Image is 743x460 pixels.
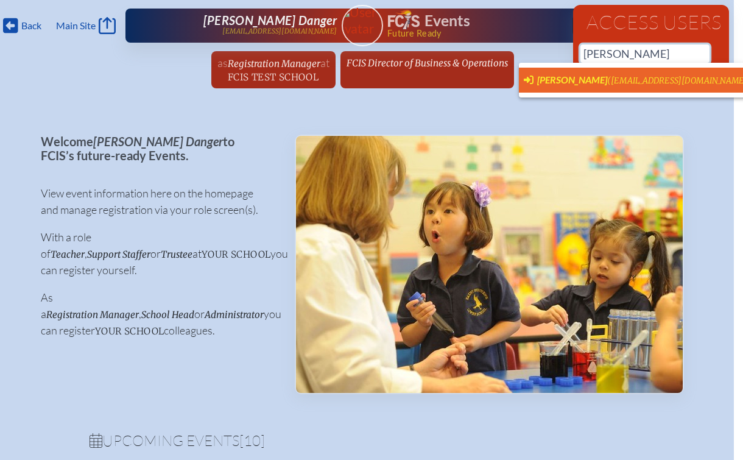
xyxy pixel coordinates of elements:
img: Events [296,136,683,393]
span: School Head [141,309,194,320]
span: Administrator [205,309,264,320]
span: Registration Manager [228,58,320,69]
div: FCIS Events — Future ready [388,10,560,38]
img: User Avatar [336,4,388,37]
a: Main Site [56,17,116,34]
p: With a role of , or at you can register yourself. [41,229,275,278]
span: [PERSON_NAME] [537,74,607,85]
input: Person’s name or email [580,44,710,63]
span: Trustee [161,249,192,260]
p: [EMAIL_ADDRESS][DOMAIN_NAME] [222,27,337,35]
a: User Avatar [342,5,383,46]
span: at [320,56,329,69]
span: your school [202,249,270,260]
span: FCIS Director of Business & Operations [347,57,508,69]
span: Main Site [56,19,96,32]
span: Registration Manager [46,309,139,320]
span: as [217,56,228,69]
h1: Upcoming Events [90,433,635,448]
span: FCIS Test School [228,71,319,83]
span: Back [21,19,41,32]
span: [PERSON_NAME] Danger [203,13,337,27]
span: [PERSON_NAME] Danger [93,134,223,149]
span: Teacher [51,249,85,260]
p: As a , or you can register colleagues. [41,289,275,339]
a: asRegistration ManageratFCIS Test School [213,51,334,88]
span: Support Staffer [87,249,150,260]
a: [PERSON_NAME] Danger[EMAIL_ADDRESS][DOMAIN_NAME] [164,13,337,38]
p: View event information here on the homepage and manage registration via your role screen(s). [41,185,275,218]
h1: Access Users [580,12,722,32]
span: Future Ready [387,29,560,38]
span: your school [95,325,164,337]
p: Welcome to FCIS’s future-ready Events. [41,135,275,162]
span: [10] [239,431,265,450]
a: FCIS Director of Business & Operations [342,51,513,74]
